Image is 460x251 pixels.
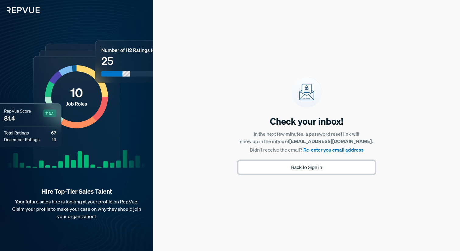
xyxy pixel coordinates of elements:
[289,138,372,144] strong: [EMAIL_ADDRESS][DOMAIN_NAME]
[303,147,364,153] a: Re-enter you email address
[250,146,364,153] p: Didn't receive the email?
[238,161,375,174] button: Back to Sign in
[270,115,343,128] h5: Check your inbox!
[240,130,373,145] p: In the next few minutes, a password reset link will show up in the inbox of .
[10,188,144,195] strong: Hire Top-Tier Sales Talent
[10,198,144,220] p: Your future sales hire is looking at your profile on RepVue. Claim your profile to make your case...
[291,77,322,108] img: Success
